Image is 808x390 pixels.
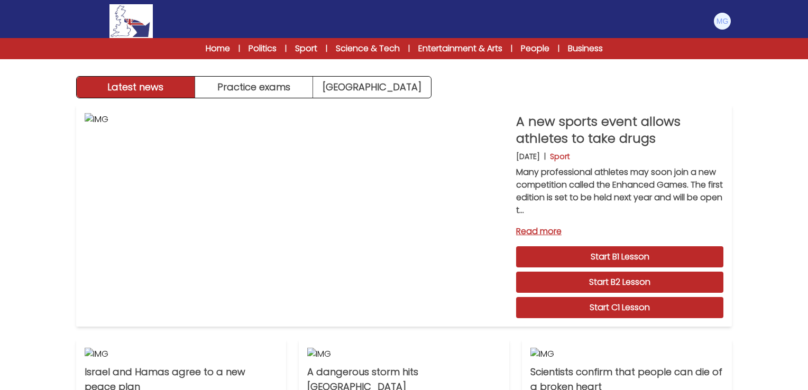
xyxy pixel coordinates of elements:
a: Start B1 Lesson [516,246,723,267]
a: [GEOGRAPHIC_DATA] [313,77,431,98]
a: Politics [249,42,277,55]
img: IMG [307,348,500,360]
button: Practice exams [195,77,314,98]
img: Logo [109,4,153,38]
a: Entertainment & Arts [418,42,502,55]
a: Home [206,42,230,55]
img: IMG [530,348,723,360]
span: | [238,43,240,54]
span: | [285,43,287,54]
img: IMG [85,113,508,318]
a: Science & Tech [336,42,400,55]
span: | [558,43,559,54]
b: | [544,151,546,162]
a: Business [568,42,603,55]
a: Logo [76,4,186,38]
img: Matteo Gragnani [714,13,731,30]
span: | [326,43,327,54]
span: | [408,43,410,54]
p: Sport [550,151,570,162]
a: Sport [295,42,317,55]
span: | [511,43,512,54]
a: Start C1 Lesson [516,297,723,318]
button: Latest news [77,77,195,98]
a: People [521,42,549,55]
a: Start B2 Lesson [516,272,723,293]
a: Read more [516,225,723,238]
p: A new sports event allows athletes to take drugs [516,113,723,147]
img: IMG [85,348,278,360]
p: Many professional athletes may soon join a new competition called the Enhanced Games. The first e... [516,166,723,217]
p: [DATE] [516,151,540,162]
